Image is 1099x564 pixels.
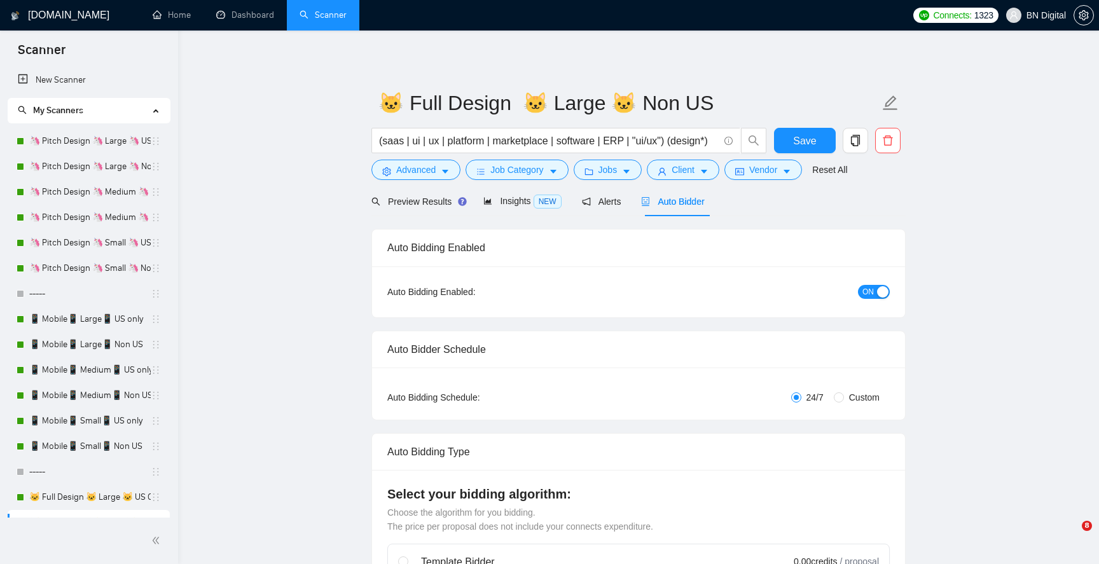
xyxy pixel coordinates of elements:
[29,510,151,535] a: 🐱 Full Design 🐱 Large 🐱 Non US
[8,154,170,179] li: 🦄 Pitch Design 🦄 Large 🦄 Non US
[151,212,161,223] span: holder
[8,357,170,383] li: 📱 Mobile📱 Medium📱 US only
[29,154,151,179] a: 🦄 Pitch Design 🦄 Large 🦄 Non US
[801,390,829,404] span: 24/7
[8,408,170,434] li: 📱 Mobile📱 Small📱 US only
[862,285,874,299] span: ON
[598,163,618,177] span: Jobs
[387,230,890,266] div: Auto Bidding Enabled
[8,306,170,332] li: 📱 Mobile📱 Large📱 US only
[151,534,164,547] span: double-left
[151,263,161,273] span: holder
[647,160,719,180] button: userClientcaret-down
[387,285,555,299] div: Auto Bidding Enabled:
[29,459,151,485] a: -----
[672,163,695,177] span: Client
[1074,10,1094,20] a: setting
[8,230,170,256] li: 🦄 Pitch Design 🦄 Small 🦄 US Only
[933,8,971,22] span: Connects:
[919,10,929,20] img: upwork-logo.png
[875,128,901,153] button: delete
[371,160,460,180] button: settingAdvancedcaret-down
[749,163,777,177] span: Vendor
[29,485,151,510] a: 🐱 Full Design 🐱 Large 🐱 US Only
[793,133,816,149] span: Save
[29,357,151,383] a: 📱 Mobile📱 Medium📱 US only
[8,485,170,510] li: 🐱 Full Design 🐱 Large 🐱 US Only
[876,135,900,146] span: delete
[622,167,631,176] span: caret-down
[483,196,492,205] span: area-chart
[490,163,543,177] span: Job Category
[29,332,151,357] a: 📱 Mobile📱 Large📱 Non US
[29,383,151,408] a: 📱 Mobile📱 Medium📱 Non US
[29,281,151,306] a: -----
[29,179,151,205] a: 🦄 Pitch Design 🦄 Medium 🦄 US Only
[151,390,161,401] span: holder
[151,441,161,451] span: holder
[8,281,170,306] li: -----
[11,6,20,26] img: logo
[151,416,161,426] span: holder
[724,160,802,180] button: idcardVendorcaret-down
[812,163,847,177] a: Reset All
[8,128,170,154] li: 🦄 Pitch Design 🦄 Large 🦄 US Only
[29,230,151,256] a: 🦄 Pitch Design 🦄 Small 🦄 US Only
[8,256,170,281] li: 🦄 Pitch Design 🦄 Small 🦄 Non US
[476,167,485,176] span: bars
[741,128,766,153] button: search
[774,128,836,153] button: Save
[396,163,436,177] span: Advanced
[974,8,993,22] span: 1323
[18,105,83,116] span: My Scanners
[151,314,161,324] span: holder
[387,507,653,532] span: Choose the algorithm for you bidding. The price per proposal does not include your connects expen...
[574,160,642,180] button: folderJobscaret-down
[151,340,161,350] span: holder
[379,133,719,149] input: Search Freelance Jobs...
[151,136,161,146] span: holder
[18,106,27,114] span: search
[483,196,561,206] span: Insights
[1074,10,1093,20] span: setting
[151,162,161,172] span: holder
[8,434,170,459] li: 📱 Mobile📱 Small📱 Non US
[29,408,151,434] a: 📱 Mobile📱 Small📱 US only
[387,390,555,404] div: Auto Bidding Schedule:
[371,197,380,206] span: search
[584,167,593,176] span: folder
[534,195,562,209] span: NEW
[387,331,890,368] div: Auto Bidder Schedule
[8,179,170,205] li: 🦄 Pitch Design 🦄 Medium 🦄 US Only
[300,10,347,20] a: searchScanner
[457,196,468,207] div: Tooltip anchor
[378,87,880,119] input: Scanner name...
[782,167,791,176] span: caret-down
[382,167,391,176] span: setting
[735,167,744,176] span: idcard
[151,492,161,502] span: holder
[29,205,151,230] a: 🦄 Pitch Design 🦄 Medium 🦄 Non US
[29,306,151,332] a: 📱 Mobile📱 Large📱 US only
[151,238,161,248] span: holder
[8,459,170,485] li: -----
[641,196,704,207] span: Auto Bidder
[8,383,170,408] li: 📱 Mobile📱 Medium📱 Non US
[700,167,708,176] span: caret-down
[8,41,76,67] span: Scanner
[8,510,170,535] li: 🐱 Full Design 🐱 Large 🐱 Non US
[8,205,170,230] li: 🦄 Pitch Design 🦄 Medium 🦄 Non US
[1056,521,1086,551] iframe: Intercom live chat
[742,135,766,146] span: search
[151,467,161,477] span: holder
[387,485,890,503] h4: Select your bidding algorithm:
[724,137,733,145] span: info-circle
[29,128,151,154] a: 🦄 Pitch Design 🦄 Large 🦄 US Only
[1009,11,1018,20] span: user
[441,167,450,176] span: caret-down
[371,196,463,207] span: Preview Results
[33,105,83,116] span: My Scanners
[843,135,867,146] span: copy
[658,167,667,176] span: user
[882,95,899,111] span: edit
